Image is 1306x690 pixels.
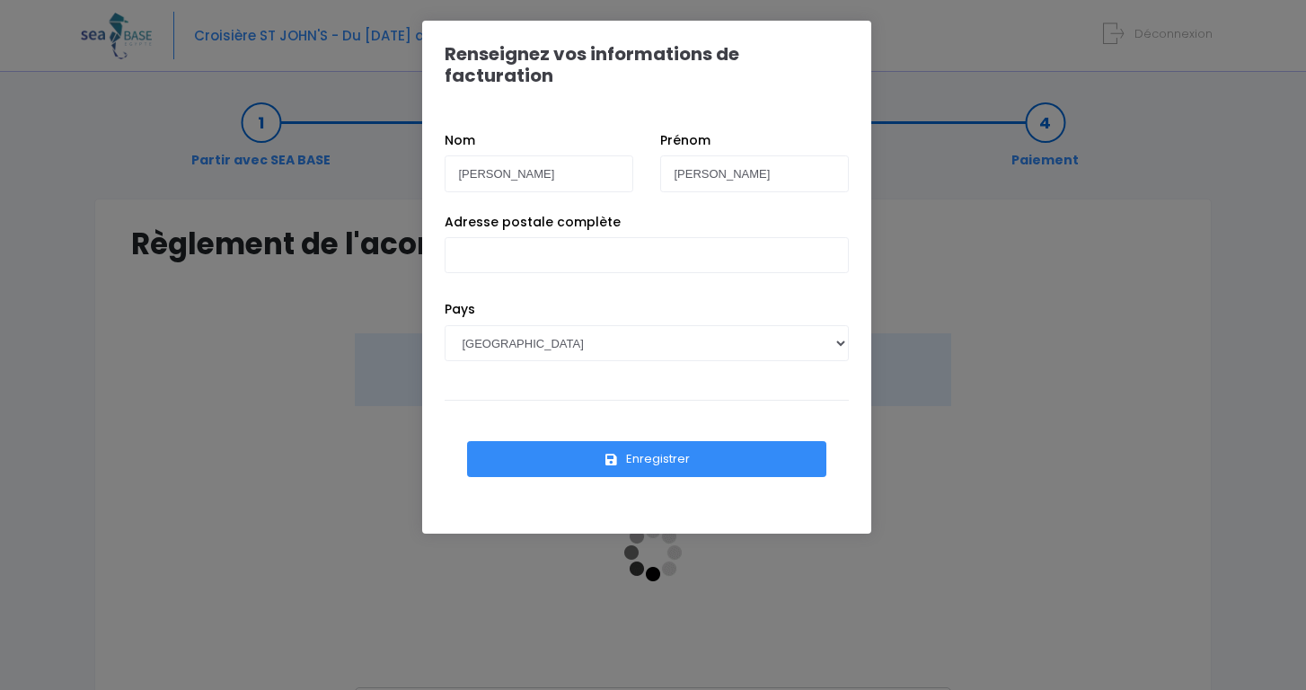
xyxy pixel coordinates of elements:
label: Nom [445,131,475,150]
label: Pays [445,300,475,319]
label: Adresse postale complète [445,213,621,232]
h1: Renseignez vos informations de facturation [445,43,849,86]
button: Enregistrer [467,441,826,477]
label: Prénom [660,131,710,150]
